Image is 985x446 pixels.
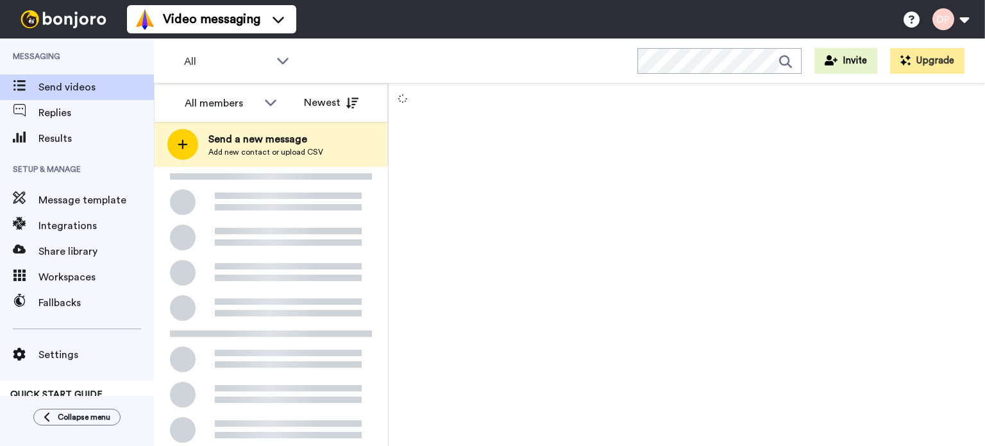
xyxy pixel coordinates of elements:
span: Send a new message [208,132,323,147]
span: Video messaging [163,10,260,28]
div: All members [185,96,258,111]
span: All [184,54,270,69]
span: Fallbacks [38,295,154,311]
button: Invite [814,48,877,74]
span: Message template [38,193,154,208]
span: Replies [38,105,154,121]
span: Workspaces [38,270,154,285]
img: vm-color.svg [135,9,155,30]
span: Add new contact or upload CSV [208,147,323,157]
span: Integrations [38,218,154,234]
span: Share library [38,244,154,259]
span: Results [38,131,154,146]
span: QUICK START GUIDE [10,390,103,399]
button: Newest [294,90,368,116]
span: Collapse menu [58,412,110,422]
button: Upgrade [890,48,964,74]
button: Collapse menu [33,409,121,425]
span: Send videos [38,80,154,95]
span: Settings [38,347,154,363]
img: bj-logo-header-white.svg [15,10,112,28]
